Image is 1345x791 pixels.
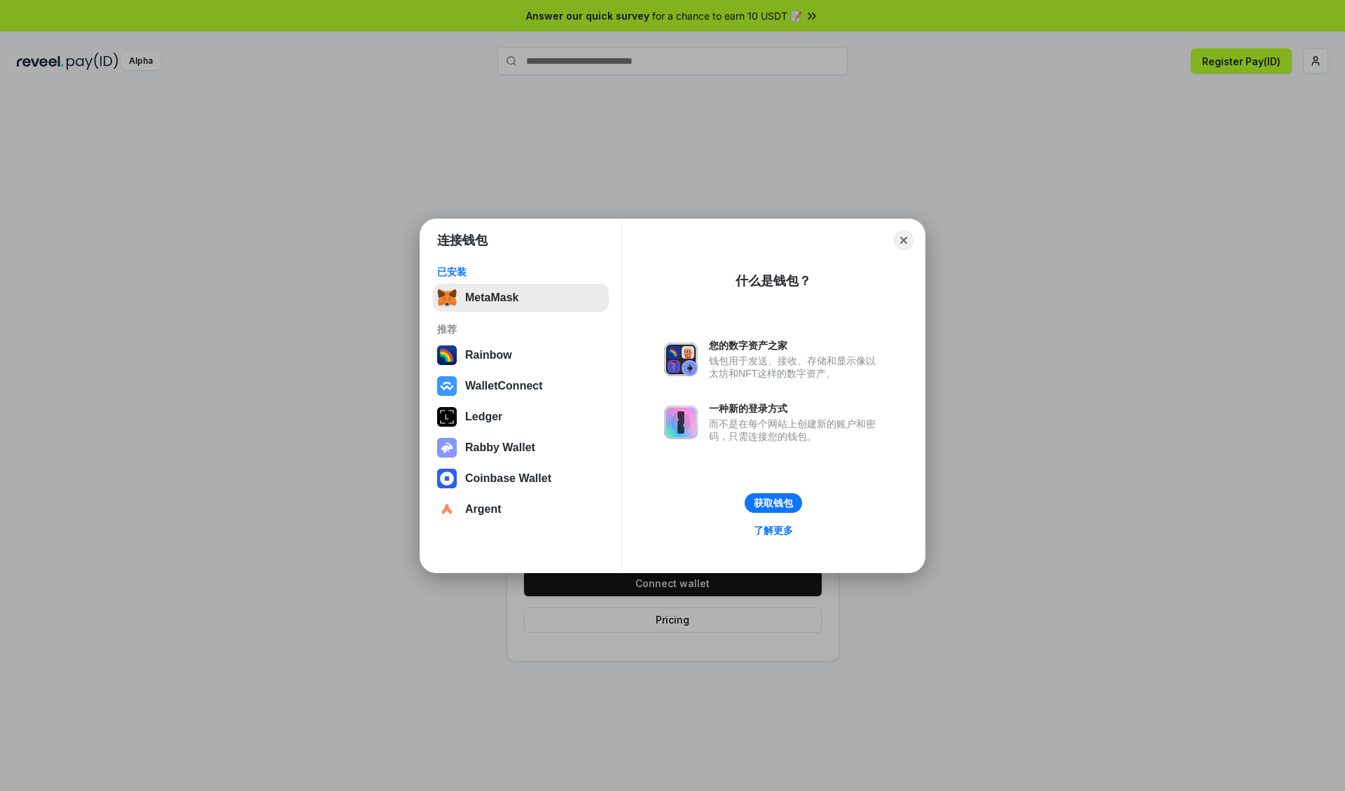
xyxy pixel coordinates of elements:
[433,341,609,369] button: Rainbow
[465,441,535,454] div: Rabby Wallet
[437,407,457,427] img: svg+xml,%3Csvg%20xmlns%3D%22http%3A%2F%2Fwww.w3.org%2F2000%2Fsvg%22%20width%3D%2228%22%20height%3...
[437,232,488,249] h1: 连接钱包
[433,284,609,312] button: MetaMask
[754,524,793,537] div: 了解更多
[664,343,698,376] img: svg+xml,%3Csvg%20xmlns%3D%22http%3A%2F%2Fwww.w3.org%2F2000%2Fsvg%22%20fill%3D%22none%22%20viewBox...
[736,273,811,289] div: 什么是钱包？
[433,465,609,493] button: Coinbase Wallet
[465,349,512,362] div: Rainbow
[437,288,457,308] img: svg+xml,%3Csvg%20fill%3D%22none%22%20height%3D%2233%22%20viewBox%3D%220%200%2035%2033%22%20width%...
[437,323,605,336] div: 推荐
[433,495,609,523] button: Argent
[437,376,457,396] img: svg+xml,%3Csvg%20width%3D%2228%22%20height%3D%2228%22%20viewBox%3D%220%200%2028%2028%22%20fill%3D...
[709,355,883,380] div: 钱包用于发送、接收、存储和显示像以太坊和NFT这样的数字资产。
[437,266,605,278] div: 已安装
[433,403,609,431] button: Ledger
[465,291,518,304] div: MetaMask
[709,402,883,415] div: 一种新的登录方式
[465,411,502,423] div: Ledger
[709,339,883,352] div: 您的数字资产之家
[894,231,913,250] button: Close
[437,345,457,365] img: svg+xml,%3Csvg%20width%3D%22120%22%20height%3D%22120%22%20viewBox%3D%220%200%20120%20120%22%20fil...
[745,521,801,539] a: 了解更多
[664,406,698,439] img: svg+xml,%3Csvg%20xmlns%3D%22http%3A%2F%2Fwww.w3.org%2F2000%2Fsvg%22%20fill%3D%22none%22%20viewBox...
[465,472,551,485] div: Coinbase Wallet
[754,497,793,509] div: 获取钱包
[433,372,609,400] button: WalletConnect
[437,469,457,488] img: svg+xml,%3Csvg%20width%3D%2228%22%20height%3D%2228%22%20viewBox%3D%220%200%2028%2028%22%20fill%3D...
[433,434,609,462] button: Rabby Wallet
[437,438,457,458] img: svg+xml,%3Csvg%20xmlns%3D%22http%3A%2F%2Fwww.w3.org%2F2000%2Fsvg%22%20fill%3D%22none%22%20viewBox...
[465,503,502,516] div: Argent
[745,493,802,513] button: 获取钱包
[465,380,543,392] div: WalletConnect
[709,418,883,443] div: 而不是在每个网站上创建新的账户和密码，只需连接您的钱包。
[437,500,457,519] img: svg+xml,%3Csvg%20width%3D%2228%22%20height%3D%2228%22%20viewBox%3D%220%200%2028%2028%22%20fill%3D...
